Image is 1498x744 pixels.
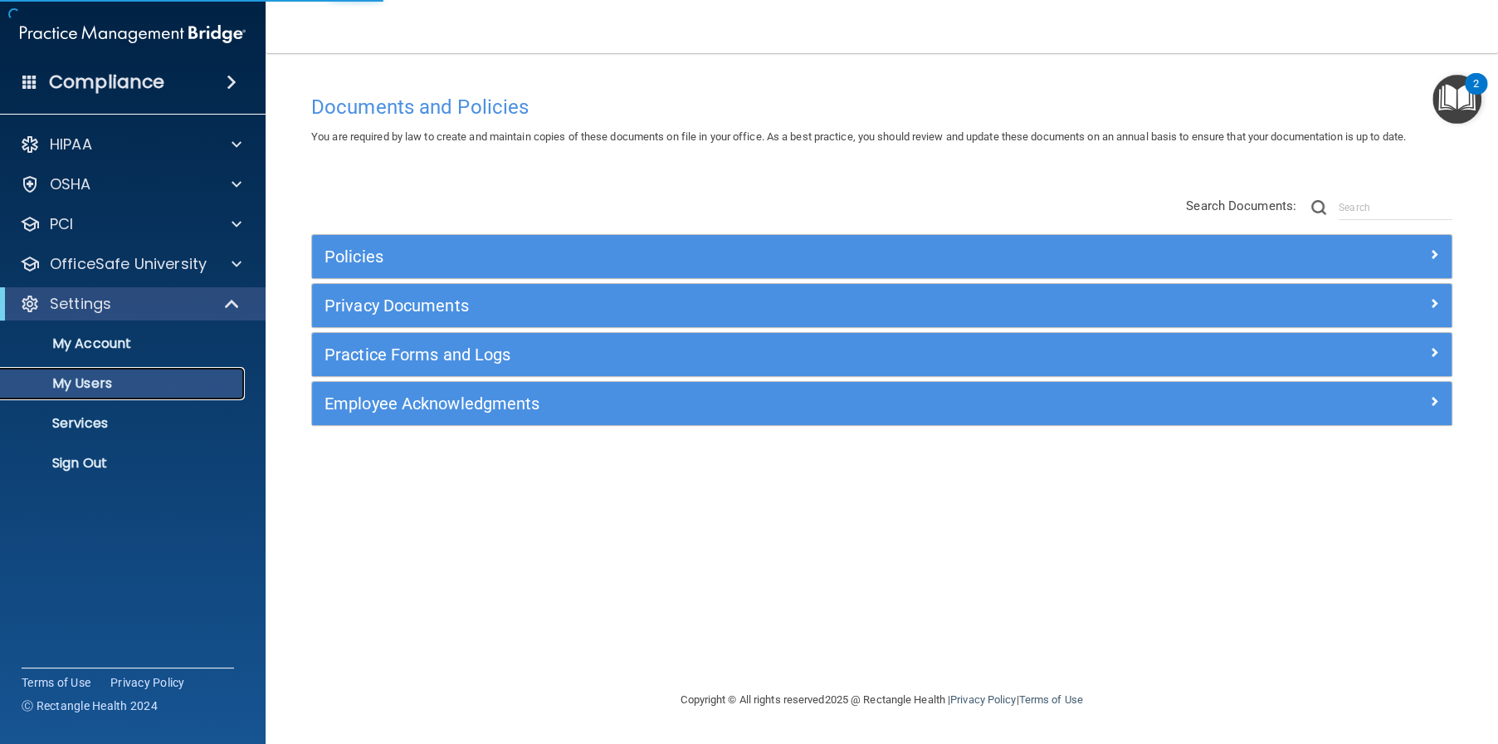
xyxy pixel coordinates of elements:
a: OfficeSafe University [20,254,242,274]
a: Policies [324,243,1439,270]
a: Privacy Documents [324,292,1439,319]
button: Open Resource Center, 2 new notifications [1432,75,1481,124]
div: 2 [1473,84,1479,105]
a: PCI [20,214,242,234]
p: OSHA [50,174,91,194]
p: My Users [11,375,237,392]
p: Services [11,415,237,432]
p: HIPAA [50,135,92,154]
h5: Policies [324,247,1154,266]
p: OfficeSafe University [50,254,207,274]
a: Privacy Policy [950,693,1016,706]
div: Copyright © All rights reserved 2025 @ Rectangle Health | | [579,673,1185,727]
span: Search Documents: [1186,198,1296,213]
img: PMB logo [20,17,246,51]
span: You are required by law to create and maintain copies of these documents on file in your office. ... [311,130,1406,143]
a: Privacy Policy [110,674,185,691]
h4: Compliance [49,71,164,94]
img: ic-search.3b580494.png [1311,200,1326,215]
h5: Privacy Documents [324,296,1154,315]
a: Employee Acknowledgments [324,390,1439,417]
span: Ⓒ Rectangle Health 2024 [22,697,158,714]
h5: Employee Acknowledgments [324,394,1154,413]
a: Settings [20,294,241,314]
a: Terms of Use [1018,693,1082,706]
iframe: Drift Widget Chat Controller [1211,626,1478,693]
p: My Account [11,335,237,352]
input: Search [1339,195,1452,220]
a: OSHA [20,174,242,194]
h4: Documents and Policies [311,96,1452,118]
p: Settings [50,294,111,314]
a: Terms of Use [22,674,90,691]
a: HIPAA [20,135,242,154]
h5: Practice Forms and Logs [324,345,1154,364]
p: PCI [50,214,73,234]
p: Sign Out [11,455,237,472]
a: Practice Forms and Logs [324,341,1439,368]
